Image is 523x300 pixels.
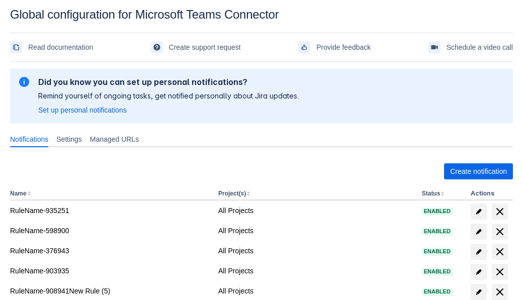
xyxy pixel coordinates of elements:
[218,226,414,236] div: All Projects
[38,77,299,87] h2: Did you know you can set up personal notifications?
[90,134,139,144] span: Managed URLs
[10,206,210,216] div: RuleName-935251
[467,187,513,201] th: Actions
[447,39,513,55] span: Schedule a video call
[430,43,439,51] span: videoCall
[38,91,299,101] p: Remind yourself of ongoing tasks, get notified personally about Jira updates.
[38,105,127,115] a: Set up personal notifications
[28,39,93,55] span: Read documentation
[151,39,241,55] a: Create support request
[475,248,483,256] span: edit
[10,190,27,197] button: Name
[422,249,453,254] span: Enabled
[422,209,453,214] span: Enabled
[475,268,483,276] span: edit
[10,226,210,236] div: RuleName-598900
[12,43,20,51] span: documentation
[494,266,506,278] span: delete
[218,206,414,216] div: All Projects
[422,190,441,197] button: Status
[422,289,453,294] span: Enabled
[475,228,483,236] span: edit
[18,76,30,88] span: information
[475,208,483,216] span: edit
[298,39,371,55] a: Provide feedback
[475,288,483,296] span: edit
[10,246,210,256] div: RuleName-376943
[422,269,453,274] span: Enabled
[10,8,513,22] div: Global configuration for Microsoft Teams Connector
[10,286,210,296] div: RuleName-908941New Rule (5)
[422,229,453,234] span: Enabled
[300,43,308,51] span: feedback
[494,286,506,298] span: delete
[218,286,414,296] div: All Projects
[218,266,414,276] div: All Projects
[10,134,48,144] span: Notifications
[218,190,246,197] button: Project(s)
[494,226,506,238] span: delete
[450,163,507,179] span: Create notification
[10,39,93,55] a: Read documentation
[56,134,82,144] span: Settings
[10,266,210,276] div: RuleName-903935
[316,39,371,55] span: Provide feedback
[428,39,513,55] a: Schedule a video call
[494,206,506,218] span: delete
[444,163,513,179] button: Create notification
[494,246,506,258] span: delete
[218,246,414,256] div: All Projects
[153,43,161,51] span: support
[169,39,241,55] span: Create support request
